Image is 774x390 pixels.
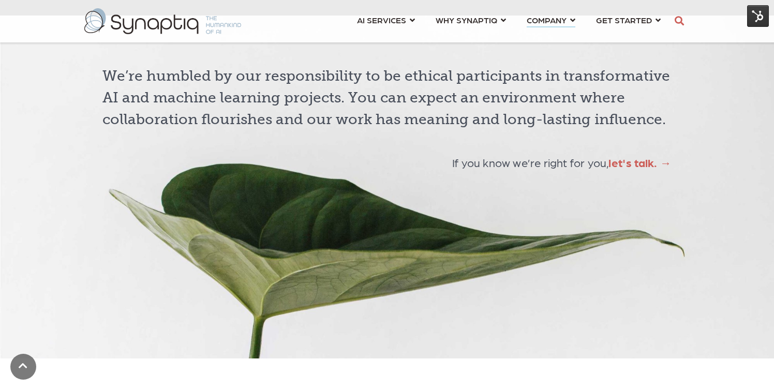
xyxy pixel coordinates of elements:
[436,10,506,29] a: WHY SYNAPTIQ
[527,10,575,29] a: COMPANY
[84,8,241,34] img: synaptiq logo-2
[596,13,652,27] span: GET STARTED
[452,155,608,169] span: If you know we’re right for you,
[747,5,769,27] img: HubSpot Tools Menu Toggle
[102,67,670,128] span: We’re humbled by our responsibility to be ethical participants in transformative AI and machine l...
[608,155,654,169] a: let's talk
[436,13,497,27] span: WHY SYNAPTIQ
[596,10,661,29] a: GET STARTED
[357,10,415,29] a: AI SERVICES
[347,3,671,40] nav: menu
[357,13,406,27] span: AI SERVICES
[527,13,567,27] span: COMPANY
[654,155,672,169] a: . →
